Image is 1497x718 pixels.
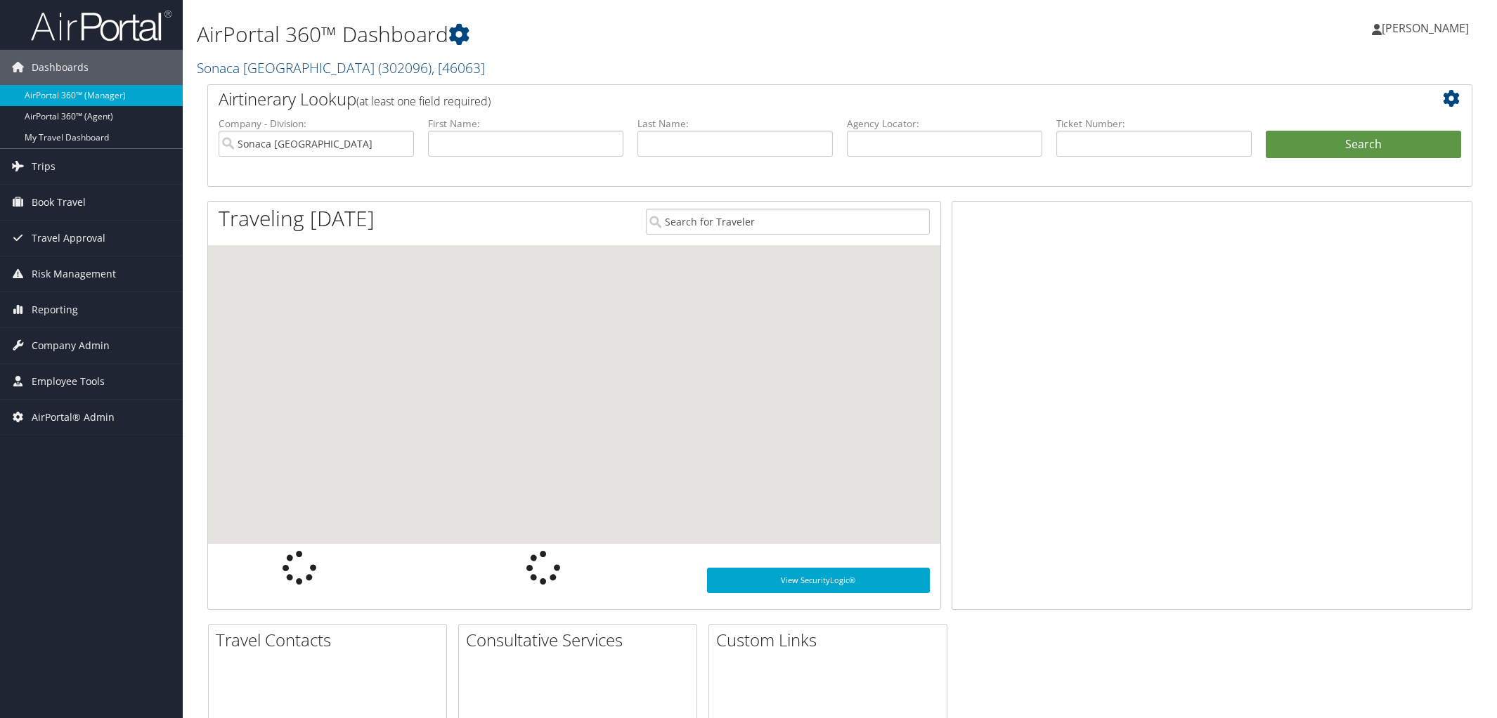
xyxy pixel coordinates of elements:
[216,628,446,652] h2: Travel Contacts
[219,204,375,233] h1: Traveling [DATE]
[637,117,833,131] label: Last Name:
[32,364,105,399] span: Employee Tools
[847,117,1042,131] label: Agency Locator:
[32,149,56,184] span: Trips
[432,58,485,77] span: , [ 46063 ]
[197,20,1054,49] h1: AirPortal 360™ Dashboard
[32,221,105,256] span: Travel Approval
[32,185,86,220] span: Book Travel
[378,58,432,77] span: ( 302096 )
[32,400,115,435] span: AirPortal® Admin
[1266,131,1461,159] button: Search
[31,9,171,42] img: airportal-logo.png
[716,628,947,652] h2: Custom Links
[32,50,89,85] span: Dashboards
[219,117,414,131] label: Company - Division:
[707,568,930,593] a: View SecurityLogic®
[197,58,485,77] a: Sonaca [GEOGRAPHIC_DATA]
[646,209,930,235] input: Search for Traveler
[32,292,78,327] span: Reporting
[32,256,116,292] span: Risk Management
[466,628,696,652] h2: Consultative Services
[1382,20,1469,36] span: [PERSON_NAME]
[32,328,110,363] span: Company Admin
[1056,117,1252,131] label: Ticket Number:
[1372,7,1483,49] a: [PERSON_NAME]
[356,93,491,109] span: (at least one field required)
[219,87,1356,111] h2: Airtinerary Lookup
[428,117,623,131] label: First Name:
